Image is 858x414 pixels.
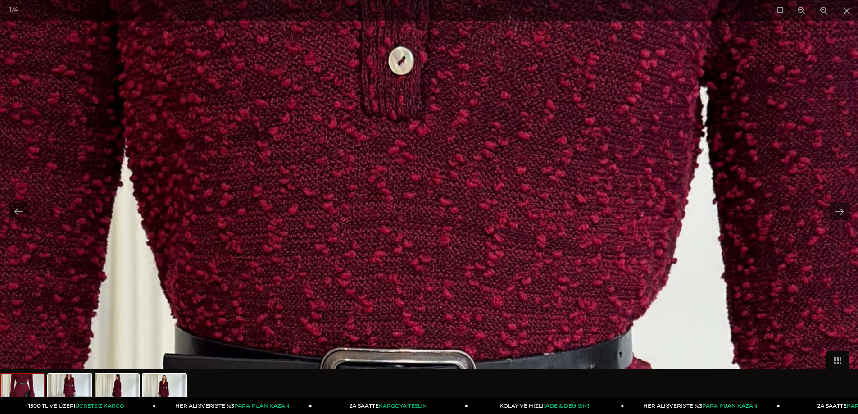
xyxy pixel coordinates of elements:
a: KOLAY VE HIZLIİADE & DEĞİŞİM! [468,397,624,414]
a: HER ALIŞVERİŞTE %3PARA PUAN KAZAN [624,397,780,414]
span: PARA PUAN KAZAN [234,402,290,409]
button: Toggle thumbnails [826,351,849,369]
a: HER ALIŞVERİŞTE %3PARA PUAN KAZAN [156,397,312,414]
span: 4 [14,5,18,14]
img: lisa-elbise-26k021--a3c6-.jpg [1,374,44,409]
img: lisa-elbise-26k021-6a8e54.jpg [48,374,91,409]
span: PARA PUAN KAZAN [702,402,758,409]
span: 1 [9,5,12,14]
span: İADE & DEĞİŞİM! [544,402,589,409]
span: KARGOYA TESLİM [379,402,427,409]
span: ÜCRETSİZ KARGO [75,402,124,409]
a: 24 SAATTEKARGOYA TESLİM [312,397,468,414]
img: lisa-elbise-26k021--4a3d-.jpg [95,374,139,409]
img: lisa-elbise-26k021-10237c.jpg [143,374,186,409]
